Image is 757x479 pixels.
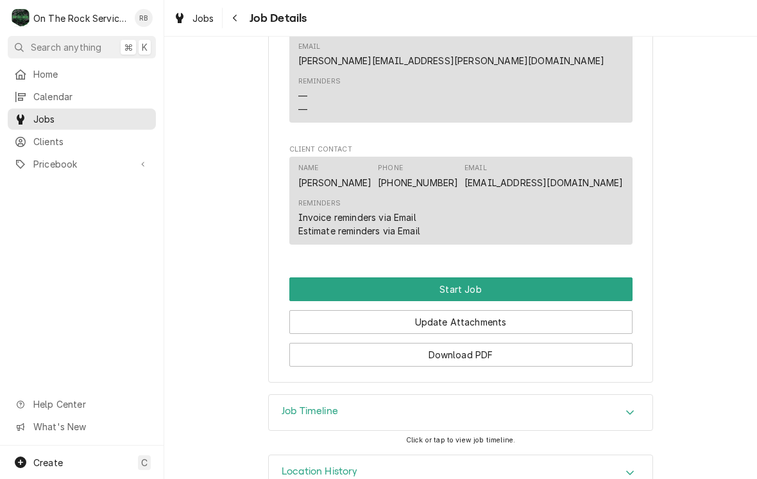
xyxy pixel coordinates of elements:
[141,456,148,469] span: C
[33,12,128,25] div: On The Rock Services
[246,10,307,27] span: Job Details
[464,163,623,189] div: Email
[31,40,101,54] span: Search anything
[268,394,653,431] div: Job Timeline
[33,67,149,81] span: Home
[298,76,341,116] div: Reminders
[33,397,148,411] span: Help Center
[8,416,156,437] a: Go to What's New
[406,436,515,444] span: Click or tap to view job timeline.
[12,9,30,27] div: O
[142,40,148,54] span: K
[8,131,156,152] a: Clients
[33,420,148,433] span: What's New
[8,64,156,85] a: Home
[269,395,652,431] button: Accordion Details Expand Trigger
[298,211,416,224] div: Invoice reminders via Email
[289,334,633,367] div: Button Group Row
[282,466,358,478] h3: Location History
[33,112,149,126] span: Jobs
[298,163,372,189] div: Name
[289,144,633,155] span: Client Contact
[282,405,338,417] h3: Job Timeline
[289,157,633,250] div: Client Contact List
[298,76,341,87] div: Reminders
[298,42,321,52] div: Email
[464,163,487,173] div: Email
[289,277,633,301] button: Start Job
[298,55,605,66] a: [PERSON_NAME][EMAIL_ADDRESS][PERSON_NAME][DOMAIN_NAME]
[289,301,633,334] div: Button Group Row
[8,153,156,175] a: Go to Pricebook
[298,103,307,116] div: —
[289,277,633,367] div: Button Group
[298,163,319,173] div: Name
[33,157,130,171] span: Pricebook
[33,135,149,148] span: Clients
[298,42,605,67] div: Email
[8,109,156,130] a: Jobs
[33,90,149,103] span: Calendar
[135,9,153,27] div: RB
[298,198,341,209] div: Reminders
[8,86,156,107] a: Calendar
[289,343,633,367] button: Download PDF
[298,89,307,103] div: —
[168,8,219,29] a: Jobs
[378,163,458,189] div: Phone
[225,8,246,28] button: Navigate back
[192,12,214,25] span: Jobs
[33,457,63,468] span: Create
[8,36,156,58] button: Search anything⌘K
[135,9,153,27] div: Ray Beals's Avatar
[8,394,156,415] a: Go to Help Center
[289,310,633,334] button: Update Attachments
[464,177,623,188] a: [EMAIL_ADDRESS][DOMAIN_NAME]
[298,224,420,238] div: Estimate reminders via Email
[289,277,633,301] div: Button Group Row
[269,395,652,431] div: Accordion Header
[298,176,372,189] div: [PERSON_NAME]
[124,40,133,54] span: ⌘
[289,144,633,250] div: Client Contact
[298,198,420,238] div: Reminders
[378,177,458,188] a: [PHONE_NUMBER]
[12,9,30,27] div: On The Rock Services's Avatar
[378,163,403,173] div: Phone
[289,157,633,245] div: Contact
